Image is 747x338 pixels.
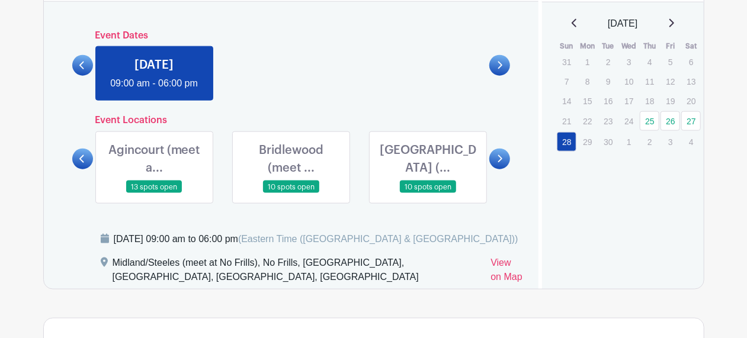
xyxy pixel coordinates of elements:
span: [DATE] [608,17,637,31]
p: 11 [640,72,659,91]
p: 4 [681,133,701,151]
p: 30 [598,133,618,151]
p: 8 [578,72,597,91]
th: Thu [639,40,660,52]
th: Wed [618,40,639,52]
p: 2 [598,53,618,71]
p: 3 [661,133,680,151]
th: Mon [577,40,598,52]
p: 19 [661,92,680,110]
a: View on Map [490,256,524,289]
p: 7 [557,72,576,91]
span: (Eastern Time ([GEOGRAPHIC_DATA] & [GEOGRAPHIC_DATA])) [238,234,518,244]
p: 12 [661,72,680,91]
div: Midland/Steeles (meet at No Frills), No Frills, [GEOGRAPHIC_DATA], [GEOGRAPHIC_DATA], [GEOGRAPHIC... [113,256,482,289]
th: Tue [598,40,618,52]
th: Sun [556,40,577,52]
p: 9 [598,72,618,91]
p: 29 [578,133,597,151]
p: 1 [578,53,597,71]
p: 10 [619,72,639,91]
p: 6 [681,53,701,71]
th: Sat [681,40,701,52]
p: 14 [557,92,576,110]
p: 1 [619,133,639,151]
p: 22 [578,112,597,130]
div: [DATE] 09:00 am to 06:00 pm [114,232,518,246]
p: 18 [640,92,659,110]
th: Fri [660,40,681,52]
p: 15 [578,92,597,110]
p: 5 [661,53,680,71]
h6: Event Dates [93,30,490,41]
p: 4 [640,53,659,71]
a: 27 [681,111,701,131]
p: 3 [619,53,639,71]
p: 21 [557,112,576,130]
a: 26 [661,111,680,131]
a: 25 [640,111,659,131]
p: 24 [619,112,639,130]
h6: Event Locations [93,115,490,126]
p: 16 [598,92,618,110]
p: 17 [619,92,639,110]
a: 28 [557,132,576,152]
p: 2 [640,133,659,151]
p: 20 [681,92,701,110]
p: 31 [557,53,576,71]
p: 23 [598,112,618,130]
p: 13 [681,72,701,91]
